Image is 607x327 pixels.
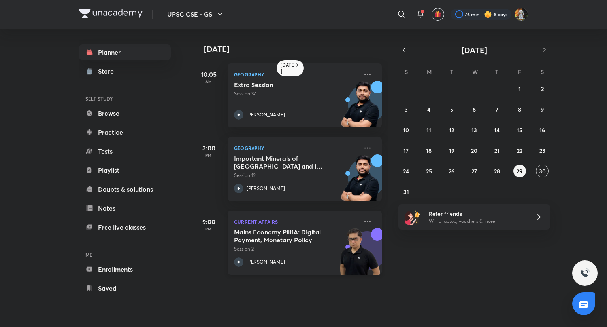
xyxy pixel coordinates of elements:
[79,105,171,121] a: Browse
[422,103,435,116] button: August 4, 2025
[515,8,528,21] img: Prakhar Singh
[449,167,454,175] abbr: August 26, 2025
[471,147,477,154] abbr: August 20, 2025
[403,126,409,134] abbr: August 10, 2025
[468,165,481,177] button: August 27, 2025
[403,167,409,175] abbr: August 24, 2025
[403,147,409,154] abbr: August 17, 2025
[495,68,498,76] abbr: Thursday
[536,82,549,95] button: August 2, 2025
[449,147,454,154] abbr: August 19, 2025
[494,147,500,154] abbr: August 21, 2025
[468,124,481,136] button: August 13, 2025
[518,106,521,113] abbr: August 8, 2025
[445,124,458,136] button: August 12, 2025
[536,124,549,136] button: August 16, 2025
[193,143,224,153] h5: 3:00
[536,144,549,157] button: August 23, 2025
[432,8,444,21] button: avatar
[422,165,435,177] button: August 25, 2025
[427,68,432,76] abbr: Monday
[79,44,171,60] a: Planner
[496,106,498,113] abbr: August 7, 2025
[405,68,408,76] abbr: Sunday
[79,124,171,140] a: Practice
[338,154,382,209] img: unacademy
[193,153,224,158] p: PM
[513,103,526,116] button: August 8, 2025
[445,103,458,116] button: August 5, 2025
[517,147,522,154] abbr: August 22, 2025
[450,106,453,113] abbr: August 5, 2025
[490,124,503,136] button: August 14, 2025
[536,165,549,177] button: August 30, 2025
[490,103,503,116] button: August 7, 2025
[580,268,590,278] img: ttu
[79,162,171,178] a: Playlist
[405,209,420,225] img: referral
[234,143,358,153] p: Geography
[193,226,224,231] p: PM
[247,111,285,118] p: [PERSON_NAME]
[429,209,526,218] h6: Refer friends
[281,62,294,74] h6: [DATE]
[449,126,454,134] abbr: August 12, 2025
[445,165,458,177] button: August 26, 2025
[541,85,544,93] abbr: August 2, 2025
[484,10,492,18] img: streak
[429,218,526,225] p: Win a laptop, vouchers & more
[193,79,224,84] p: AM
[518,68,521,76] abbr: Friday
[79,92,171,105] h6: SELF STUDY
[434,11,441,18] img: avatar
[234,172,358,179] p: Session 19
[468,103,481,116] button: August 6, 2025
[400,103,413,116] button: August 3, 2025
[541,68,544,76] abbr: Saturday
[79,143,171,159] a: Tests
[518,85,521,93] abbr: August 1, 2025
[422,144,435,157] button: August 18, 2025
[409,44,539,55] button: [DATE]
[490,165,503,177] button: August 28, 2025
[426,147,432,154] abbr: August 18, 2025
[234,90,358,97] p: Session 37
[234,154,332,170] h5: Important Minerals of India and its Distribution
[471,167,477,175] abbr: August 27, 2025
[79,181,171,197] a: Doubts & solutions
[234,81,332,89] h5: Extra Session
[247,259,285,266] p: [PERSON_NAME]
[193,217,224,226] h5: 9:00
[539,167,546,175] abbr: August 30, 2025
[98,67,119,76] div: Store
[79,280,171,296] a: Saved
[234,228,332,244] h5: Mains Economy Pill1A: Digital Payment, Monetary Policy
[79,63,171,79] a: Store
[450,68,453,76] abbr: Tuesday
[79,261,171,277] a: Enrollments
[234,245,358,253] p: Session 2
[338,81,382,135] img: unacademy
[247,185,285,192] p: [PERSON_NAME]
[422,124,435,136] button: August 11, 2025
[204,44,390,54] h4: [DATE]
[400,185,413,198] button: August 31, 2025
[471,126,477,134] abbr: August 13, 2025
[539,126,545,134] abbr: August 16, 2025
[462,45,487,55] span: [DATE]
[400,124,413,136] button: August 10, 2025
[513,124,526,136] button: August 15, 2025
[162,6,230,22] button: UPSC CSE - GS
[513,165,526,177] button: August 29, 2025
[536,103,549,116] button: August 9, 2025
[79,248,171,261] h6: ME
[472,68,478,76] abbr: Wednesday
[400,144,413,157] button: August 17, 2025
[400,165,413,177] button: August 24, 2025
[79,219,171,235] a: Free live classes
[427,106,430,113] abbr: August 4, 2025
[403,188,409,196] abbr: August 31, 2025
[494,126,500,134] abbr: August 14, 2025
[79,9,143,18] img: Company Logo
[517,126,522,134] abbr: August 15, 2025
